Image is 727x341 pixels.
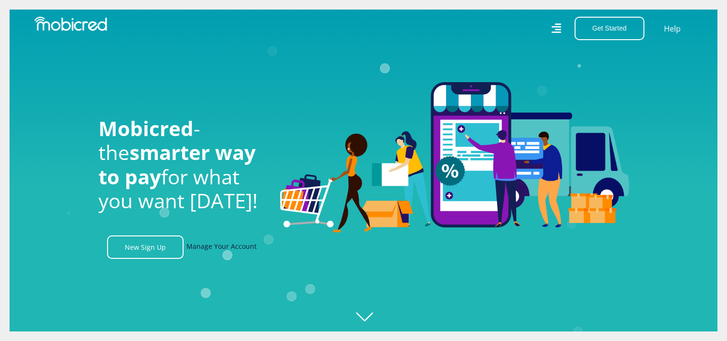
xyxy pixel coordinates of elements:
[575,17,644,40] button: Get Started
[98,115,194,142] span: Mobicred
[34,17,107,31] img: Mobicred
[98,117,266,213] h1: - the for what you want [DATE]!
[280,82,629,233] img: Welcome to Mobicred
[663,22,681,35] a: Help
[107,235,184,259] a: New Sign Up
[98,139,256,190] span: smarter way to pay
[186,235,257,259] a: Manage Your Account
